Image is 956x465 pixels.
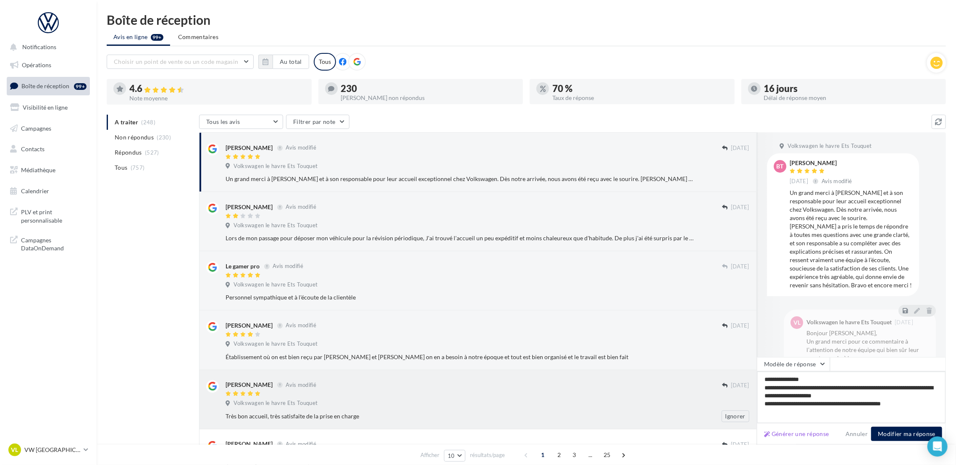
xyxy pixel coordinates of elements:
button: Au total [258,55,309,69]
a: Boîte de réception99+ [5,77,92,95]
a: Visibilité en ligne [5,99,92,116]
div: 4.6 [129,84,305,94]
span: [DATE] [731,382,749,389]
span: résultats/page [470,451,505,459]
div: [PERSON_NAME] [226,321,273,330]
span: Campagnes DataOnDemand [21,234,87,252]
div: Établissement où on est bien reçu par [PERSON_NAME] et [PERSON_NAME] on en a besoin à notre époqu... [226,353,695,361]
div: 70 % [552,84,728,93]
div: 99+ [74,83,87,90]
span: Contacts [21,145,45,152]
span: 3 [567,448,581,462]
span: Notifications [22,44,56,51]
button: Ignorer [722,410,749,422]
span: Volkswagen le havre Ets Touquet [234,340,318,348]
span: Volkswagen le havre Ets Touquet [788,142,872,150]
span: [DATE] [731,322,749,330]
div: [PERSON_NAME] [226,381,273,389]
div: 16 jours [764,84,940,93]
span: 1 [536,448,549,462]
span: Avis modifié [286,322,316,329]
div: Open Intercom Messenger [927,436,948,457]
span: Avis modifié [286,381,316,388]
div: Lors de mon passage pour déposer mon véhicule pour la révision périodique, J'ai trouvé l'accueil ... [226,234,695,242]
a: PLV et print personnalisable [5,203,92,228]
span: (527) [145,149,159,156]
span: ... [584,448,597,462]
div: [PERSON_NAME] non répondus [341,95,517,101]
a: Campagnes DataOnDemand [5,231,92,256]
span: (230) [157,134,171,141]
span: Volkswagen le havre Ets Touquet [234,163,318,170]
span: Tous [115,163,127,172]
span: 10 [448,452,455,459]
button: Au total [273,55,309,69]
button: Tous les avis [199,115,283,129]
span: Commentaires [178,33,218,41]
span: Avis modifié [286,144,316,151]
div: Personnel sympathique et à l'écoute de la clientèle [226,293,695,302]
a: Médiathèque [5,161,92,179]
span: Avis modifié [286,204,316,210]
div: Volkswagen le havre Ets Touquet [806,319,892,325]
span: (757) [131,164,145,171]
div: Taux de réponse [552,95,728,101]
div: Délai de réponse moyen [764,95,940,101]
button: Filtrer par note [286,115,349,129]
span: [DATE] [731,263,749,271]
button: Choisir un point de vente ou un code magasin [107,55,254,69]
span: Tous les avis [206,118,240,125]
button: Annuler [842,429,871,439]
div: Très bon accueil, très satisfaite de la prise en charge [226,412,695,420]
span: [DATE] [895,320,913,325]
span: Répondus [115,148,142,157]
a: Campagnes [5,120,92,137]
span: [DATE] [731,204,749,211]
span: Volkswagen le havre Ets Touquet [234,399,318,407]
span: [DATE] [731,441,749,449]
span: Vl [793,318,801,327]
span: Campagnes [21,124,51,131]
div: Un grand merci à [PERSON_NAME] et à son responsable pour leur accueil exceptionnel chez Volkswage... [790,189,912,289]
div: [PERSON_NAME] [226,144,273,152]
span: Non répondus [115,133,154,142]
span: 25 [600,448,614,462]
a: Calendrier [5,182,92,200]
div: Note moyenne [129,95,305,101]
span: Médiathèque [21,166,55,173]
span: Volkswagen le havre Ets Touquet [234,222,318,229]
span: Volkswagen le havre Ets Touquet [234,281,318,289]
div: Tous [314,53,336,71]
div: [PERSON_NAME] [226,203,273,211]
a: VL VW [GEOGRAPHIC_DATA] [7,442,90,458]
span: Visibilité en ligne [23,104,68,111]
a: Opérations [5,56,92,74]
div: Le gamer pro [226,262,260,271]
div: [PERSON_NAME] [790,160,854,166]
div: Boîte de réception [107,13,946,26]
button: Générer une réponse [761,429,833,439]
span: Opérations [22,61,51,68]
span: Boîte de réception [21,82,69,89]
span: Choisir un point de vente ou un code magasin [114,58,238,65]
button: 10 [444,450,465,462]
div: 230 [341,84,517,93]
span: Avis modifié [273,263,303,270]
span: [DATE] [731,144,749,152]
div: [PERSON_NAME] [226,440,273,448]
button: Modèle de réponse [757,357,830,371]
div: Un grand merci à [PERSON_NAME] et à son responsable pour leur accueil exceptionnel chez Volkswage... [226,175,695,183]
p: VW [GEOGRAPHIC_DATA] [24,446,80,454]
span: Bt [777,162,784,171]
span: Afficher [420,451,439,459]
span: Avis modifié [286,441,316,447]
span: [DATE] [790,178,808,185]
span: 2 [552,448,566,462]
a: Contacts [5,140,92,158]
span: Avis modifié [822,178,852,184]
div: Bonjour [PERSON_NAME], Un grand merci pour ce commentaire à l’attention de notre équipe qui bien ... [806,329,929,379]
span: Calendrier [21,187,49,194]
button: Modifier ma réponse [871,427,942,441]
span: VL [11,446,18,454]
